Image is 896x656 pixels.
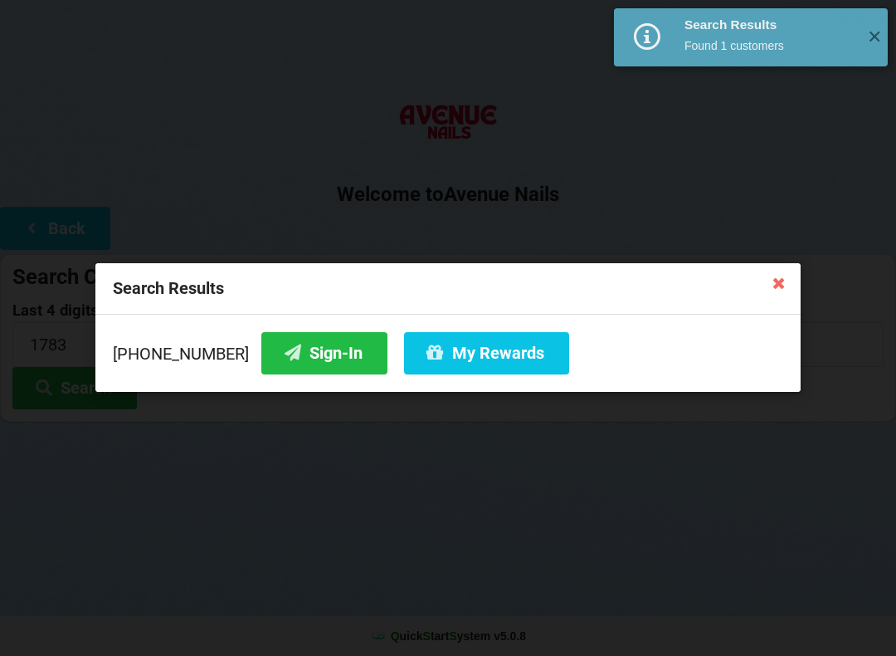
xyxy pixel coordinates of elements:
div: Search Results [95,263,801,315]
button: Sign-In [261,332,387,375]
div: Found 1 customers [684,37,855,54]
div: [PHONE_NUMBER] [113,332,783,375]
button: My Rewards [404,332,569,375]
div: Search Results [684,17,855,33]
